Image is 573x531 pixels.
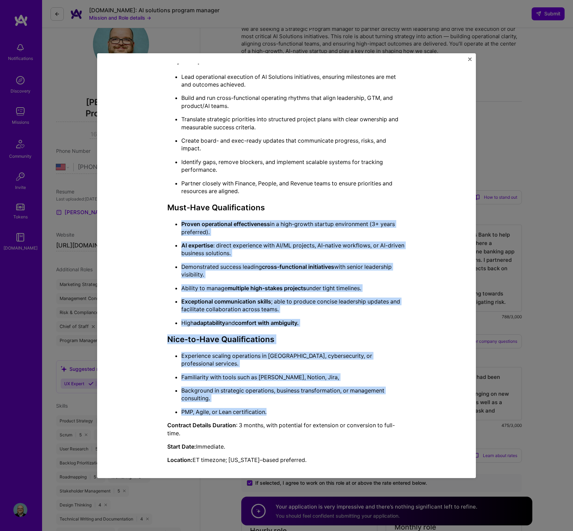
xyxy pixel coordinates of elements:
[167,335,406,344] h3: Nice-to-Have Qualifications
[181,241,406,257] p: : direct experience with AI/ML projects, AI-native workflows, or AI-driven business solutions.
[181,319,406,327] p: High and
[214,298,271,305] strong: communication skills
[181,73,406,89] p: Lead operational execution of AI Solutions initiatives, ensuring milestones are met and outcomes ...
[181,298,213,305] strong: Exceptional
[181,158,406,174] p: Identify gaps, remove blockers, and implement scalable systems for tracking performance.
[181,263,406,279] p: Demonstrated success leading with senior leadership visibility.
[228,285,306,292] strong: multiple high-stakes projects
[181,220,270,227] strong: Proven operational effectiveness
[167,443,406,450] p: Immediate.
[167,203,406,212] h3: Must-Have Qualifications
[181,220,406,236] p: in a high-growth startup environment (3+ years preferred).
[167,456,193,463] strong: Location:
[181,298,406,313] p: ; able to produce concise leadership updates and facilitate collaboration across teams.
[235,319,299,326] strong: comfort with ambiguity.
[262,263,334,270] strong: cross-functional initiatives
[181,179,406,195] p: Partner closely with Finance, People, and Revenue teams to ensure priorities and resources are al...
[167,422,236,429] strong: Contract Details Duration
[181,352,406,368] p: Experience scaling operations in [GEOGRAPHIC_DATA], cybersecurity, or professional services.
[194,319,225,326] strong: adaptability
[468,57,472,65] button: Close
[181,284,406,292] p: Ability to manage under tight timelines.
[167,421,406,437] p: : 3 months, with potential for extension or conversion to full-time.
[181,408,406,416] p: PMP, Agile, or Lean certification.
[167,443,196,450] strong: Start Date:
[167,456,406,464] p: ET timezone; [US_STATE]–based preferred.
[181,373,406,381] p: Familiarity with tools such as [PERSON_NAME], Notion, Jira,
[181,94,406,110] p: Build and run cross-functional operating rhythms that align leadership, GTM, and product/AI teams.
[181,387,406,402] p: Background in strategic operations, business transformation, or management consulting.
[181,242,213,249] strong: AI expertise
[181,115,406,131] p: Translate strategic priorities into structured project plans with clear ownership and measurable ...
[181,137,406,152] p: Create board- and exec-ready updates that communicate progress, risks, and impact.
